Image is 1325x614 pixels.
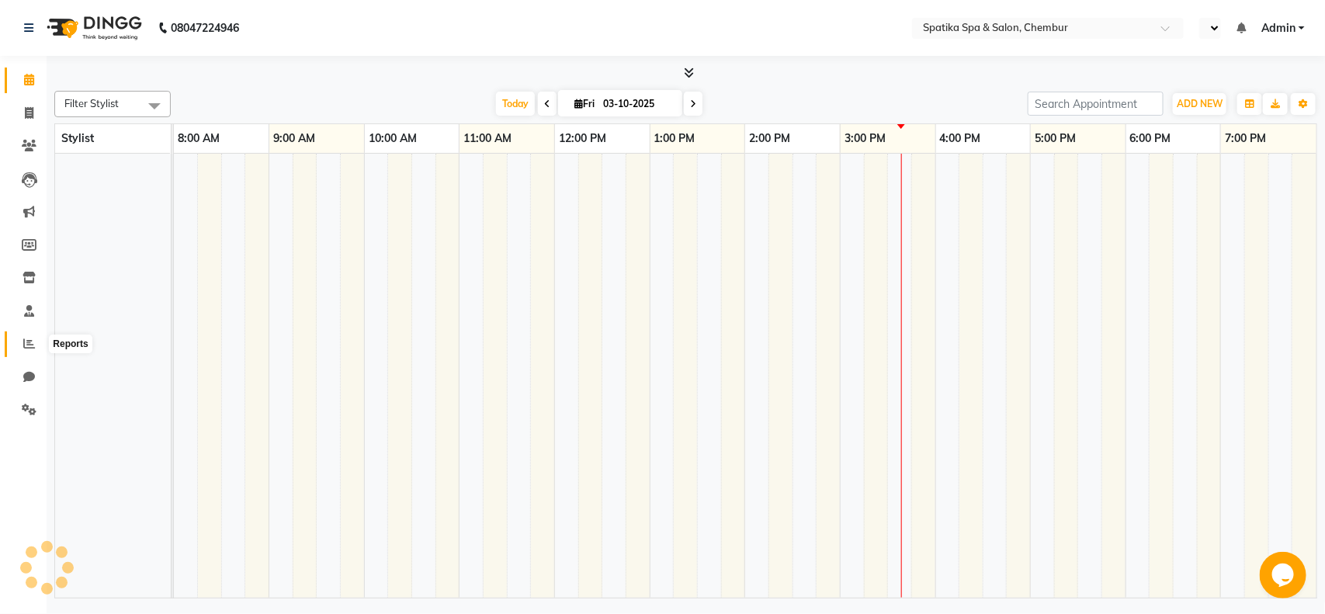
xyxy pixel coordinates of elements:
button: ADD NEW [1173,93,1226,115]
img: logo [40,6,146,50]
a: 6:00 PM [1126,127,1175,150]
input: 2025-10-03 [598,92,676,116]
input: Search Appointment [1028,92,1164,116]
span: Filter Stylist [64,97,119,109]
div: Reports [49,335,92,354]
span: ADD NEW [1177,98,1223,109]
a: 10:00 AM [365,127,421,150]
a: 3:00 PM [841,127,890,150]
span: Today [496,92,535,116]
b: 08047224946 [171,6,239,50]
a: 9:00 AM [269,127,319,150]
a: 1:00 PM [650,127,699,150]
iframe: chat widget [1260,552,1309,598]
a: 7:00 PM [1221,127,1270,150]
span: Fri [571,98,598,109]
span: Admin [1261,20,1296,36]
span: Stylist [61,131,94,145]
a: 5:00 PM [1031,127,1080,150]
a: 4:00 PM [936,127,985,150]
a: 12:00 PM [555,127,610,150]
a: 8:00 AM [174,127,224,150]
a: 2:00 PM [745,127,794,150]
a: 11:00 AM [460,127,515,150]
